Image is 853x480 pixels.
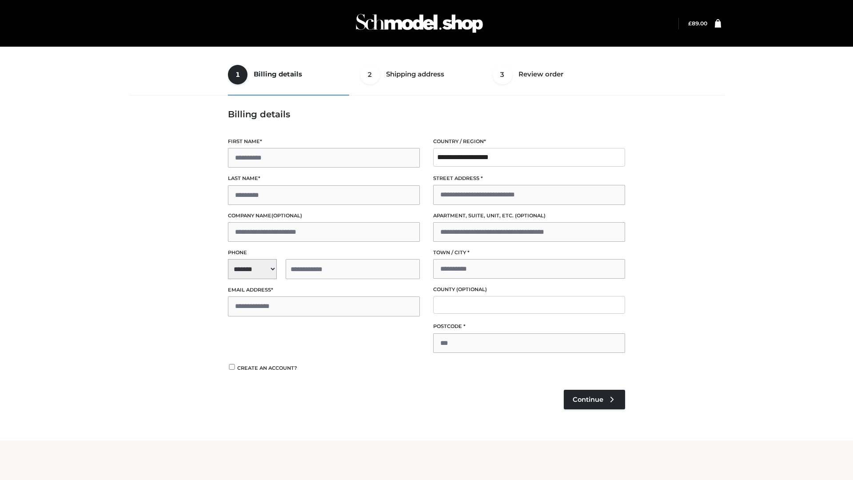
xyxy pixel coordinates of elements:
[228,248,420,257] label: Phone
[228,286,420,294] label: Email address
[433,174,625,183] label: Street address
[573,396,603,404] span: Continue
[228,174,420,183] label: Last name
[564,390,625,409] a: Continue
[433,248,625,257] label: Town / City
[271,212,302,219] span: (optional)
[688,20,707,27] bdi: 89.00
[228,364,236,370] input: Create an account?
[433,212,625,220] label: Apartment, suite, unit, etc.
[433,285,625,294] label: County
[433,322,625,331] label: Postcode
[433,137,625,146] label: Country / Region
[228,137,420,146] label: First name
[515,212,546,219] span: (optional)
[456,286,487,292] span: (optional)
[237,365,297,371] span: Create an account?
[353,6,486,41] img: Schmodel Admin 964
[688,20,707,27] a: £89.00
[228,212,420,220] label: Company name
[688,20,692,27] span: £
[228,109,625,120] h3: Billing details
